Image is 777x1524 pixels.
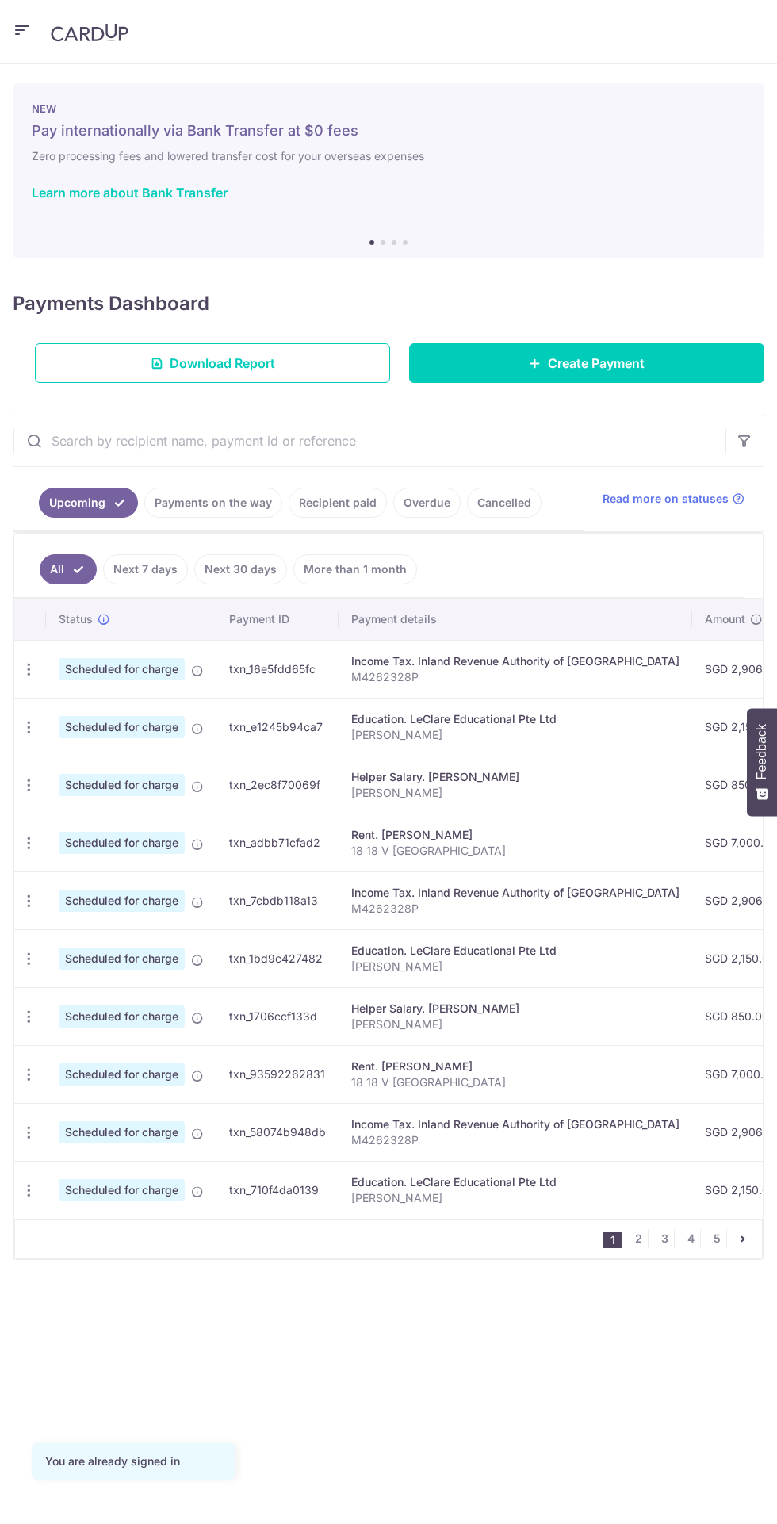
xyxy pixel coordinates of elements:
span: Scheduled for charge [59,658,185,680]
a: Cancelled [467,488,542,518]
div: Education. LeClare Educational Pte Ltd [351,711,679,727]
span: Scheduled for charge [59,1179,185,1201]
td: txn_1bd9c427482 [216,929,339,987]
p: [PERSON_NAME] [351,959,679,975]
span: Scheduled for charge [59,948,185,970]
a: Recipient paid [289,488,387,518]
a: 5 [707,1229,726,1248]
a: Payments on the way [144,488,282,518]
p: 18 18 V [GEOGRAPHIC_DATA] [351,1074,679,1090]
div: Rent. [PERSON_NAME] [351,1059,679,1074]
a: Overdue [393,488,461,518]
td: txn_7cbdb118a13 [216,871,339,929]
p: [PERSON_NAME] [351,785,679,801]
div: You are already signed in [45,1453,221,1469]
td: txn_2ec8f70069f [216,756,339,814]
td: txn_adbb71cfad2 [216,814,339,871]
td: txn_58074b948db [216,1103,339,1161]
span: Download Report [170,354,275,373]
div: Income Tax. Inland Revenue Authority of [GEOGRAPHIC_DATA] [351,1116,679,1132]
nav: pager [603,1220,762,1258]
img: CardUp [51,23,128,42]
span: Scheduled for charge [59,1005,185,1028]
li: 1 [603,1232,622,1248]
input: Search by recipient name, payment id or reference [13,415,725,466]
h4: Payments Dashboard [13,289,209,318]
a: 2 [629,1229,648,1248]
td: txn_710f4da0139 [216,1161,339,1219]
p: [PERSON_NAME] [351,1190,679,1206]
span: Scheduled for charge [59,1121,185,1143]
a: 3 [655,1229,674,1248]
a: 4 [681,1229,700,1248]
a: Next 7 days [103,554,188,584]
span: Scheduled for charge [59,716,185,738]
div: Income Tax. Inland Revenue Authority of [GEOGRAPHIC_DATA] [351,885,679,901]
span: Scheduled for charge [59,774,185,796]
div: Education. LeClare Educational Pte Ltd [351,943,679,959]
a: All [40,554,97,584]
div: Education. LeClare Educational Pte Ltd [351,1174,679,1190]
span: Scheduled for charge [59,832,185,854]
div: Income Tax. Inland Revenue Authority of [GEOGRAPHIC_DATA] [351,653,679,669]
span: Feedback [755,724,769,779]
div: Helper Salary. [PERSON_NAME] [351,1001,679,1017]
p: [PERSON_NAME] [351,727,679,743]
p: M4262328P [351,1132,679,1148]
td: txn_93592262831 [216,1045,339,1103]
p: M4262328P [351,901,679,917]
p: NEW [32,102,745,115]
td: txn_16e5fdd65fc [216,640,339,698]
a: Next 30 days [194,554,287,584]
span: Status [59,611,93,627]
th: Payment ID [216,599,339,640]
td: txn_e1245b94ca7 [216,698,339,756]
span: Scheduled for charge [59,890,185,912]
a: Download Report [35,343,390,383]
td: txn_1706ccf133d [216,987,339,1045]
span: Create Payment [548,354,645,373]
a: Read more on statuses [603,491,744,507]
span: Read more on statuses [603,491,729,507]
p: [PERSON_NAME] [351,1017,679,1032]
span: Scheduled for charge [59,1063,185,1086]
div: Rent. [PERSON_NAME] [351,827,679,843]
a: Learn more about Bank Transfer [32,185,228,201]
th: Payment details [339,599,692,640]
h5: Pay internationally via Bank Transfer at $0 fees [32,121,745,140]
a: Create Payment [409,343,764,383]
div: Helper Salary. [PERSON_NAME] [351,769,679,785]
span: Amount [705,611,745,627]
p: M4262328P [351,669,679,685]
p: 18 18 V [GEOGRAPHIC_DATA] [351,843,679,859]
h6: Zero processing fees and lowered transfer cost for your overseas expenses [32,147,745,166]
button: Feedback - Show survey [747,708,777,816]
a: Upcoming [39,488,138,518]
a: More than 1 month [293,554,417,584]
